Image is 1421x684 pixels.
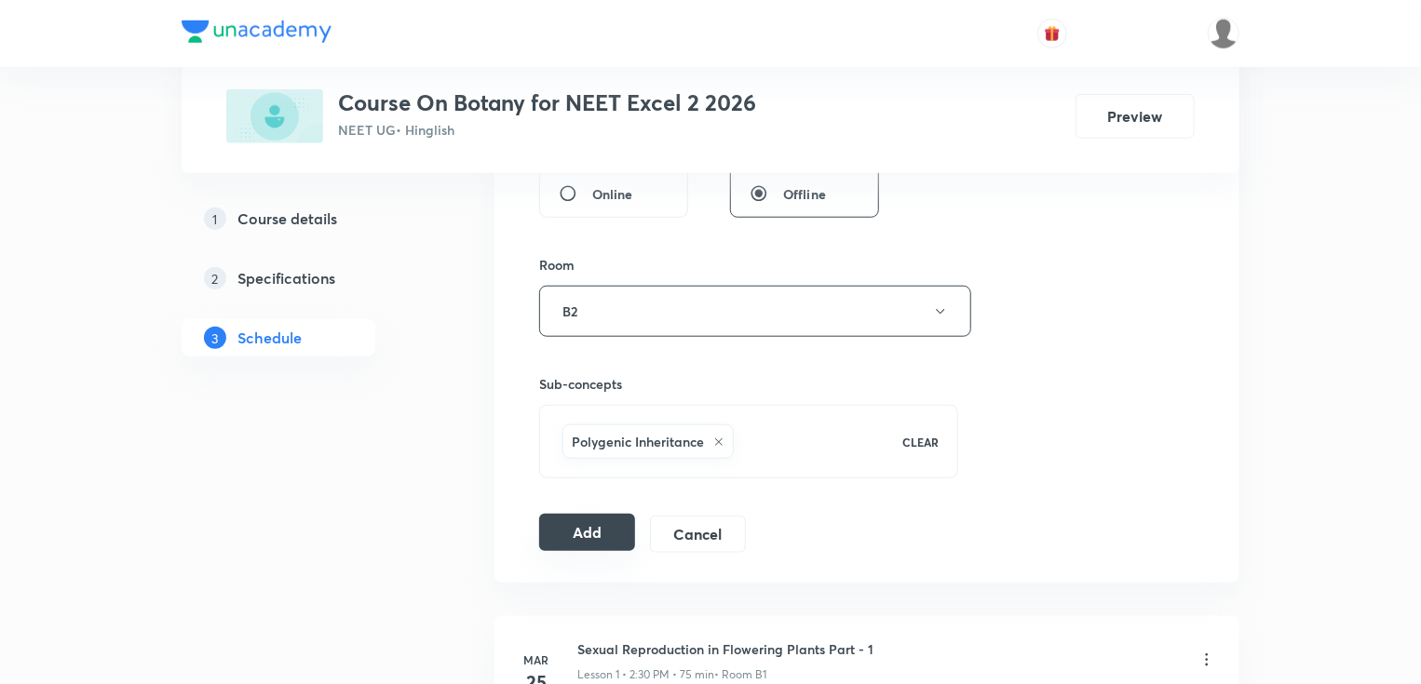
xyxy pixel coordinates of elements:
p: 1 [204,208,226,230]
h5: Course details [237,208,337,230]
button: Cancel [650,516,746,553]
h6: Sub-concepts [539,374,958,394]
img: 5904130B-92B5-494D-8383-FB83A7A3B2BD_plus.png [226,89,323,143]
h5: Specifications [237,267,335,289]
p: NEET UG • Hinglish [338,120,756,140]
p: CLEAR [902,434,939,450]
p: • Room B1 [714,666,766,683]
h6: Polygenic Inheritance [572,432,704,451]
h3: Course On Botany for NEET Excel 2 2026 [338,89,756,116]
h6: Room [539,255,575,275]
button: avatar [1037,19,1067,48]
a: 1Course details [182,200,435,237]
img: avatar [1044,25,1061,42]
img: Company Logo [182,20,332,43]
img: VIVEK [1208,18,1239,49]
a: Company Logo [182,20,332,47]
h6: Sexual Reproduction in Flowering Plants Part - 1 [577,639,873,659]
p: 2 [204,267,226,289]
p: Lesson 1 • 2:30 PM • 75 min [577,666,714,683]
h6: Mar [518,651,555,668]
button: B2 [539,286,971,337]
span: Online [592,184,633,204]
h5: Schedule [237,327,302,349]
button: Add [539,514,635,551]
span: Offline [783,184,826,204]
button: Preview [1076,94,1195,139]
a: 2Specifications [182,260,435,297]
p: 3 [204,327,226,349]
